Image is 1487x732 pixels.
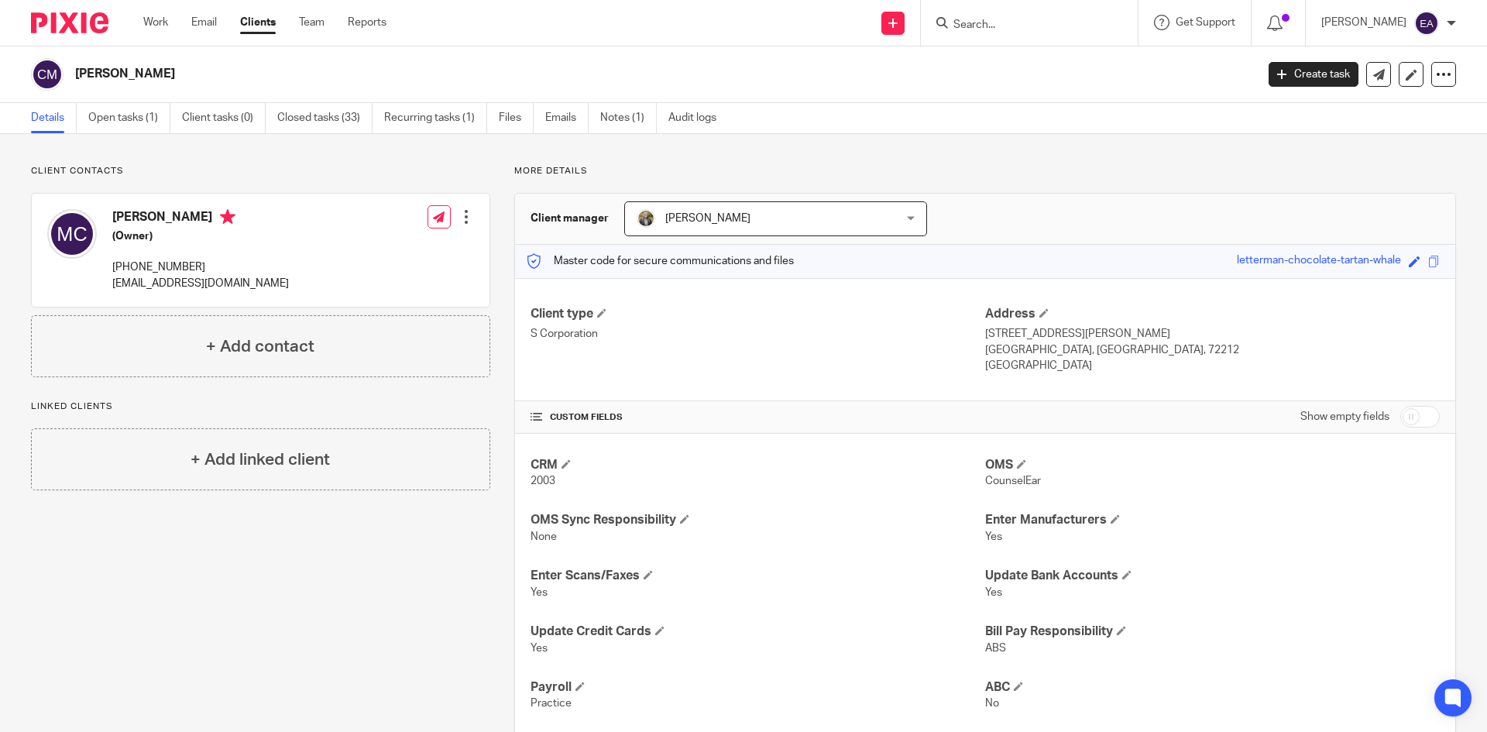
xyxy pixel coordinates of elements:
[985,643,1006,654] span: ABS
[985,512,1440,528] h4: Enter Manufacturers
[220,209,235,225] i: Primary
[985,358,1440,373] p: [GEOGRAPHIC_DATA]
[531,643,548,654] span: Yes
[531,211,609,226] h3: Client manager
[531,512,985,528] h4: OMS Sync Responsibility
[1414,11,1439,36] img: svg%3E
[75,66,1011,82] h2: [PERSON_NAME]
[531,679,985,696] h4: Payroll
[985,568,1440,584] h4: Update Bank Accounts
[985,679,1440,696] h4: ABC
[31,58,64,91] img: svg%3E
[531,624,985,640] h4: Update Credit Cards
[531,457,985,473] h4: CRM
[240,15,276,30] a: Clients
[499,103,534,133] a: Files
[531,531,557,542] span: None
[952,19,1091,33] input: Search
[31,12,108,33] img: Pixie
[277,103,373,133] a: Closed tasks (33)
[31,165,490,177] p: Client contacts
[985,531,1002,542] span: Yes
[88,103,170,133] a: Open tasks (1)
[531,476,555,486] span: 2003
[985,326,1440,342] p: [STREET_ADDRESS][PERSON_NAME]
[531,698,572,709] span: Practice
[1237,253,1401,270] div: letterman-chocolate-tartan-whale
[531,326,985,342] p: S Corporation
[600,103,657,133] a: Notes (1)
[985,457,1440,473] h4: OMS
[637,209,655,228] img: image.jpg
[348,15,386,30] a: Reports
[206,335,314,359] h4: + Add contact
[527,253,794,269] p: Master code for secure communications and files
[1300,409,1389,424] label: Show empty fields
[191,15,217,30] a: Email
[514,165,1456,177] p: More details
[112,229,289,244] h5: (Owner)
[1321,15,1406,30] p: [PERSON_NAME]
[665,213,750,224] span: [PERSON_NAME]
[985,624,1440,640] h4: Bill Pay Responsibility
[182,103,266,133] a: Client tasks (0)
[112,276,289,291] p: [EMAIL_ADDRESS][DOMAIN_NAME]
[1269,62,1358,87] a: Create task
[531,587,548,598] span: Yes
[545,103,589,133] a: Emails
[985,476,1041,486] span: CounselEar
[668,103,728,133] a: Audit logs
[47,209,97,259] img: svg%3E
[985,587,1002,598] span: Yes
[531,568,985,584] h4: Enter Scans/Faxes
[985,698,999,709] span: No
[384,103,487,133] a: Recurring tasks (1)
[191,448,330,472] h4: + Add linked client
[531,306,985,322] h4: Client type
[985,306,1440,322] h4: Address
[299,15,325,30] a: Team
[31,103,77,133] a: Details
[1176,17,1235,28] span: Get Support
[31,400,490,413] p: Linked clients
[143,15,168,30] a: Work
[985,342,1440,358] p: [GEOGRAPHIC_DATA], [GEOGRAPHIC_DATA], 72212
[112,209,289,229] h4: [PERSON_NAME]
[531,411,985,424] h4: CUSTOM FIELDS
[112,259,289,275] p: [PHONE_NUMBER]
